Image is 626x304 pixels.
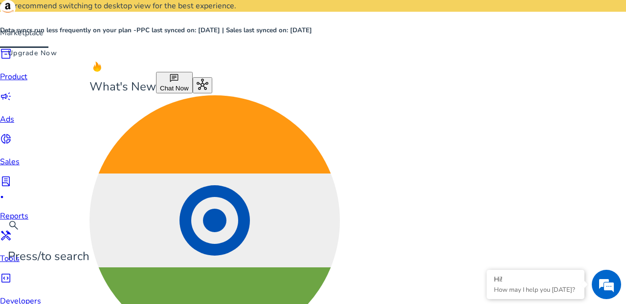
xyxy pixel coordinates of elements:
button: hub [193,77,212,93]
span: hub [197,79,208,90]
span: PPC last synced on: [DATE] | Sales last synced on: [DATE] [136,26,312,35]
span: What's New [89,79,156,94]
p: Press to search [8,248,89,265]
button: chatChat Now [156,72,193,93]
span: Chat Now [160,85,189,92]
div: Hi! [494,275,577,284]
span: chat [169,73,179,83]
p: How may I help you today? [494,285,577,294]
